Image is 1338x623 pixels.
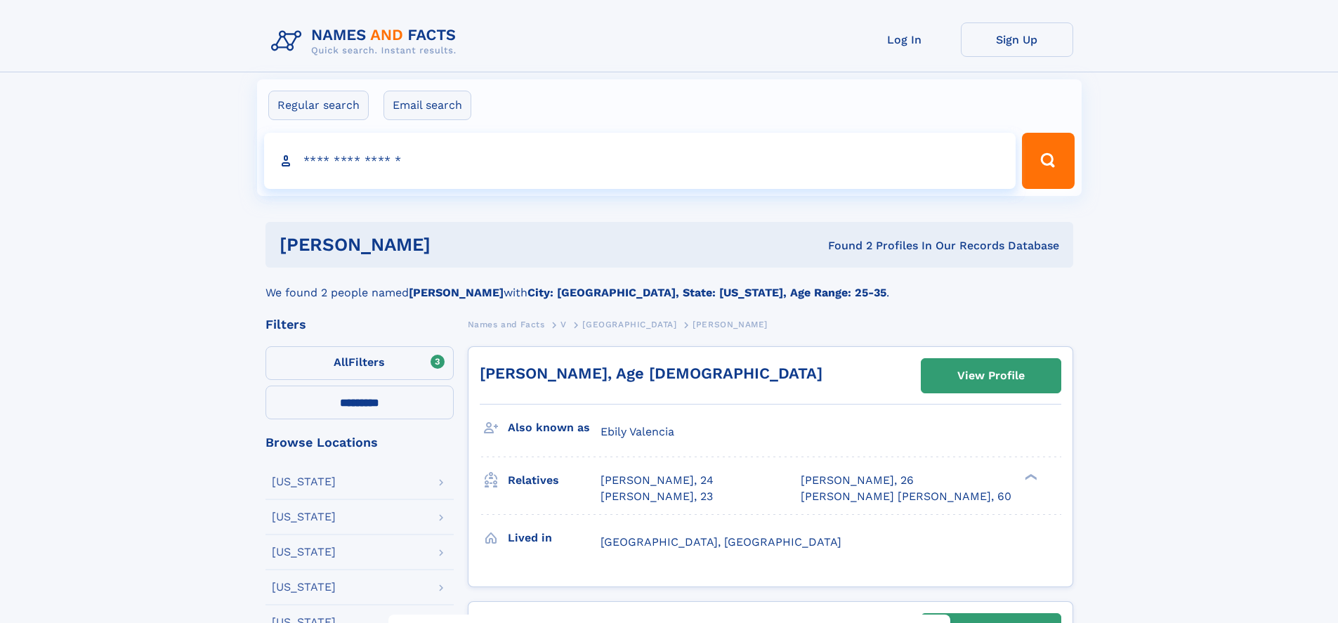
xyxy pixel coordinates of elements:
a: [PERSON_NAME], 26 [801,473,914,488]
div: [US_STATE] [272,582,336,593]
a: [GEOGRAPHIC_DATA] [582,315,676,333]
label: Regular search [268,91,369,120]
label: Email search [383,91,471,120]
a: [PERSON_NAME] [PERSON_NAME], 60 [801,489,1011,504]
label: Filters [265,346,454,380]
div: Filters [265,318,454,331]
a: Sign Up [961,22,1073,57]
span: [GEOGRAPHIC_DATA] [582,320,676,329]
h3: Lived in [508,526,601,550]
button: Search Button [1022,133,1074,189]
b: [PERSON_NAME] [409,286,504,299]
span: Ebily Valencia [601,425,674,438]
a: Names and Facts [468,315,545,333]
h3: Relatives [508,468,601,492]
a: [PERSON_NAME], Age [DEMOGRAPHIC_DATA] [480,365,822,382]
h1: [PERSON_NAME] [280,236,629,254]
h3: Also known as [508,416,601,440]
div: [US_STATE] [272,476,336,487]
b: City: [GEOGRAPHIC_DATA], State: [US_STATE], Age Range: 25-35 [527,286,886,299]
div: We found 2 people named with . [265,268,1073,301]
div: View Profile [957,360,1025,392]
a: V [560,315,567,333]
img: Logo Names and Facts [265,22,468,60]
a: View Profile [921,359,1061,393]
span: [PERSON_NAME] [693,320,768,329]
input: search input [264,133,1016,189]
div: Found 2 Profiles In Our Records Database [629,238,1059,254]
a: Log In [848,22,961,57]
a: [PERSON_NAME], 24 [601,473,714,488]
div: [US_STATE] [272,511,336,523]
span: All [334,355,348,369]
span: V [560,320,567,329]
div: [US_STATE] [272,546,336,558]
div: Browse Locations [265,436,454,449]
a: [PERSON_NAME], 23 [601,489,713,504]
span: [GEOGRAPHIC_DATA], [GEOGRAPHIC_DATA] [601,535,841,549]
div: ❯ [1021,473,1038,482]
